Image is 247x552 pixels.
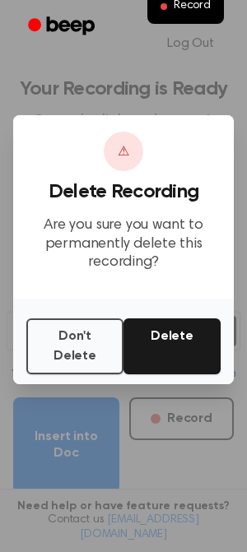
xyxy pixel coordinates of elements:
[26,318,123,374] button: Don't Delete
[123,318,221,374] button: Delete
[16,11,110,43] a: Beep
[26,181,221,203] h3: Delete Recording
[104,132,143,171] div: ⚠
[26,216,221,272] p: Are you sure you want to permanently delete this recording?
[151,24,231,63] a: Log Out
